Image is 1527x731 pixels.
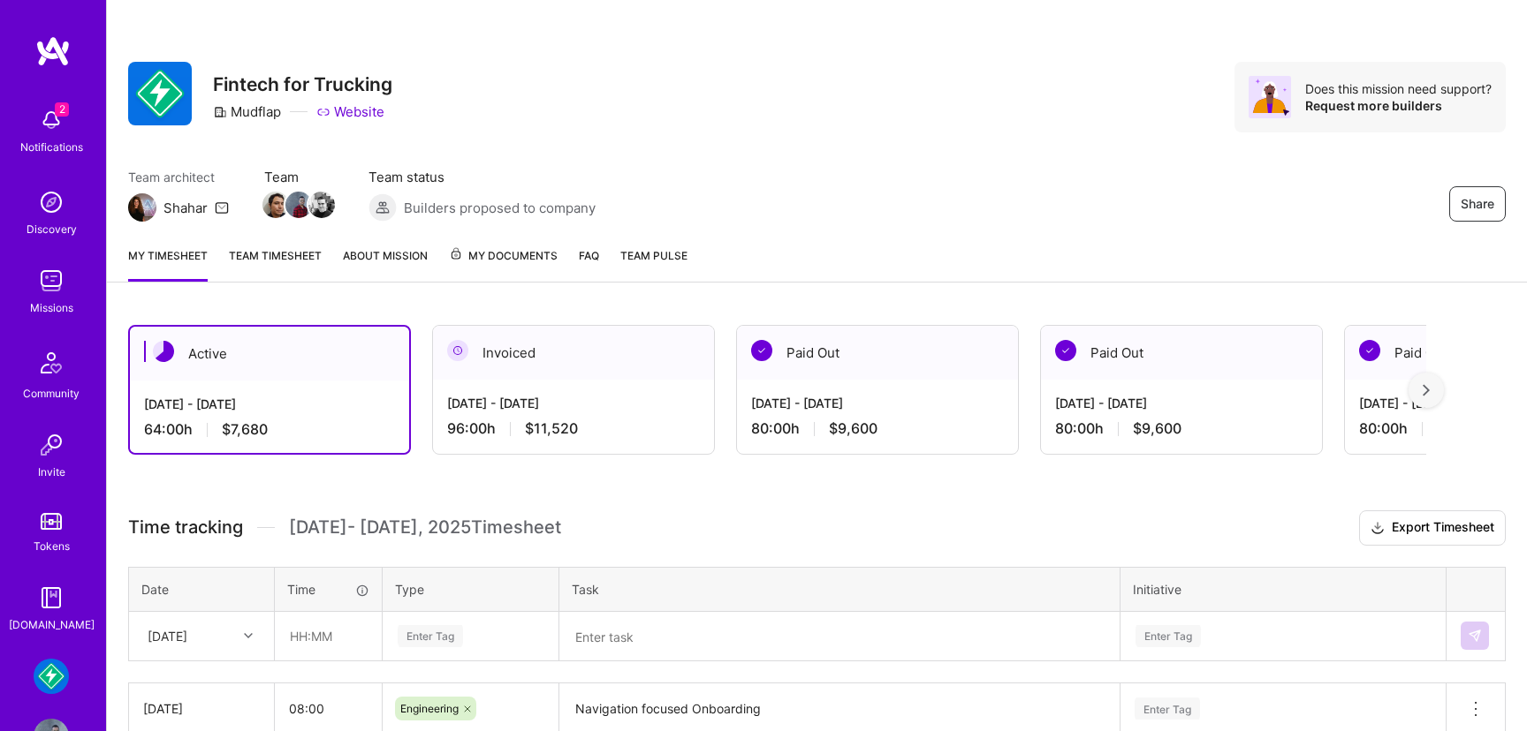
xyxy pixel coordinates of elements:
[368,193,397,222] img: Builders proposed to company
[35,35,71,67] img: logo
[34,580,69,615] img: guide book
[143,699,260,718] div: [DATE]
[213,105,227,119] i: icon CompanyGray
[29,659,73,694] a: Mudflap: Fintech for Trucking
[215,200,229,215] i: icon Mail
[34,427,69,463] img: Invite
[751,419,1004,438] div: 80:00 h
[264,168,333,186] span: Team
[222,420,268,439] span: $7,680
[144,420,395,439] div: 64:00 h
[1449,186,1506,222] button: Share
[1135,695,1200,722] div: Enter Tag
[1305,80,1492,97] div: Does this mission need support?
[620,249,688,262] span: Team Pulse
[128,516,243,539] span: Time tracking
[449,246,558,266] span: My Documents
[525,419,578,438] span: $11,520
[559,567,1121,611] th: Task
[433,326,714,380] div: Invoiced
[128,62,192,125] img: Company Logo
[308,192,335,218] img: Team Member Avatar
[751,340,772,361] img: Paid Out
[579,246,599,282] a: FAQ
[9,615,95,634] div: [DOMAIN_NAME]
[34,537,70,555] div: Tokens
[447,394,700,412] div: [DATE] - [DATE]
[1136,622,1201,650] div: Enter Tag
[449,246,558,282] a: My Documents
[130,327,409,381] div: Active
[368,168,596,186] span: Team status
[287,190,310,220] a: Team Member Avatar
[38,463,65,481] div: Invite
[1371,519,1385,538] i: icon Download
[447,340,468,361] img: Invoiced
[383,567,559,611] th: Type
[1359,340,1380,361] img: Paid Out
[34,263,69,298] img: teamwork
[343,246,428,282] a: About Mission
[244,631,253,640] i: icon Chevron
[262,192,289,218] img: Team Member Avatar
[447,419,700,438] div: 96:00 h
[41,513,62,530] img: tokens
[1423,384,1430,396] img: right
[310,190,333,220] a: Team Member Avatar
[30,342,72,384] img: Community
[129,567,275,611] th: Date
[289,516,561,539] span: [DATE] - [DATE] , 2025 Timesheet
[153,341,174,362] img: Active
[34,102,69,138] img: bell
[213,73,392,95] h3: Fintech for Trucking
[1468,629,1482,643] img: Submit
[404,199,596,217] span: Builders proposed to company
[287,580,369,599] div: Time
[20,138,83,156] div: Notifications
[27,220,77,238] div: Discovery
[737,326,1018,380] div: Paid Out
[276,613,381,659] input: HH:MM
[1249,76,1291,118] img: Avatar
[398,622,463,650] div: Enter Tag
[163,199,208,217] div: Shahar
[285,192,312,218] img: Team Member Avatar
[229,246,322,282] a: Team timesheet
[316,102,384,121] a: Website
[620,246,688,282] a: Team Pulse
[34,185,69,220] img: discovery
[829,419,877,438] span: $9,600
[1305,97,1492,114] div: Request more builders
[128,168,229,186] span: Team architect
[264,190,287,220] a: Team Member Avatar
[1041,326,1322,380] div: Paid Out
[1055,340,1076,361] img: Paid Out
[213,102,281,121] div: Mudflap
[1055,419,1308,438] div: 80:00 h
[400,702,459,715] span: Engineering
[30,298,73,317] div: Missions
[144,395,395,413] div: [DATE] - [DATE]
[148,627,187,645] div: [DATE]
[23,384,80,403] div: Community
[128,246,208,282] a: My timesheet
[34,659,69,694] img: Mudflap: Fintech for Trucking
[751,394,1004,412] div: [DATE] - [DATE]
[1133,580,1433,599] div: Initiative
[1461,195,1494,213] span: Share
[1133,419,1181,438] span: $9,600
[55,102,69,117] span: 2
[128,193,156,222] img: Team Architect
[1055,394,1308,412] div: [DATE] - [DATE]
[1359,510,1506,546] button: Export Timesheet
